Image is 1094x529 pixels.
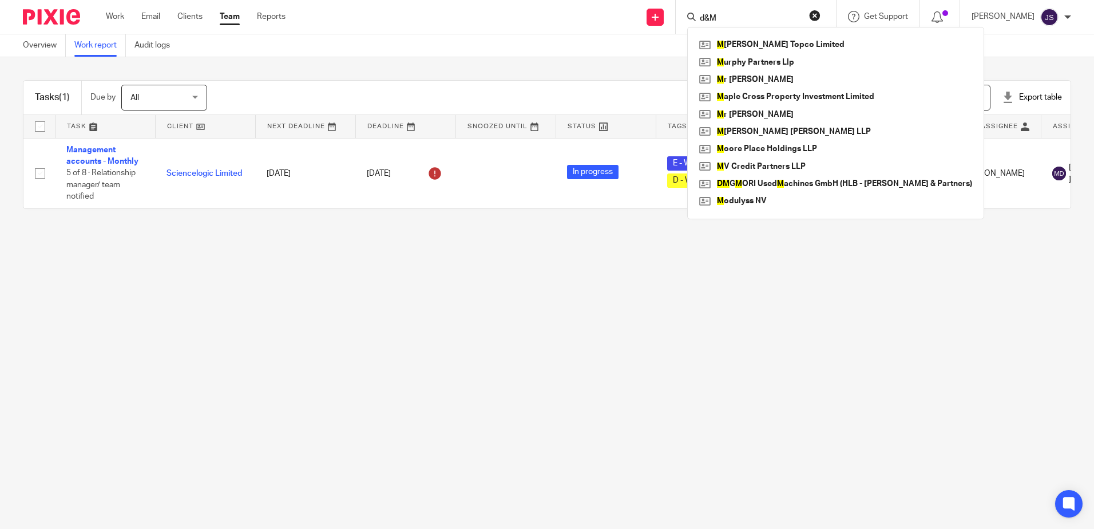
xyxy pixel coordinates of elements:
span: Get Support [864,13,908,21]
a: Management accounts - Monthly [66,146,138,165]
img: svg%3E [1040,8,1059,26]
div: [DATE] [367,164,444,183]
a: Work report [74,34,126,57]
a: Team [220,11,240,22]
div: Export table [1002,92,1062,103]
p: [PERSON_NAME] [972,11,1034,22]
a: Sciencelogic Limited [167,169,242,177]
p: Due by [90,92,116,103]
span: In progress [567,165,619,179]
span: Tags [668,123,687,129]
img: Pixie [23,9,80,25]
span: E - Waiting for manager review/approval [667,156,819,171]
img: svg%3E [1052,167,1066,180]
input: Search [699,14,802,24]
a: Audit logs [134,34,179,57]
a: Overview [23,34,66,57]
span: D - Waiting for client to answer queries [667,173,816,188]
button: Clear [809,10,820,21]
a: Reports [257,11,286,22]
a: Work [106,11,124,22]
td: [DATE] [255,138,355,208]
span: 5 of 8 · Relationship manager/ team notified [66,169,136,200]
a: Email [141,11,160,22]
h1: Tasks [35,92,70,104]
span: (1) [59,93,70,102]
span: [PERSON_NAME] [962,168,1025,179]
span: All [130,94,139,102]
a: Clients [177,11,203,22]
